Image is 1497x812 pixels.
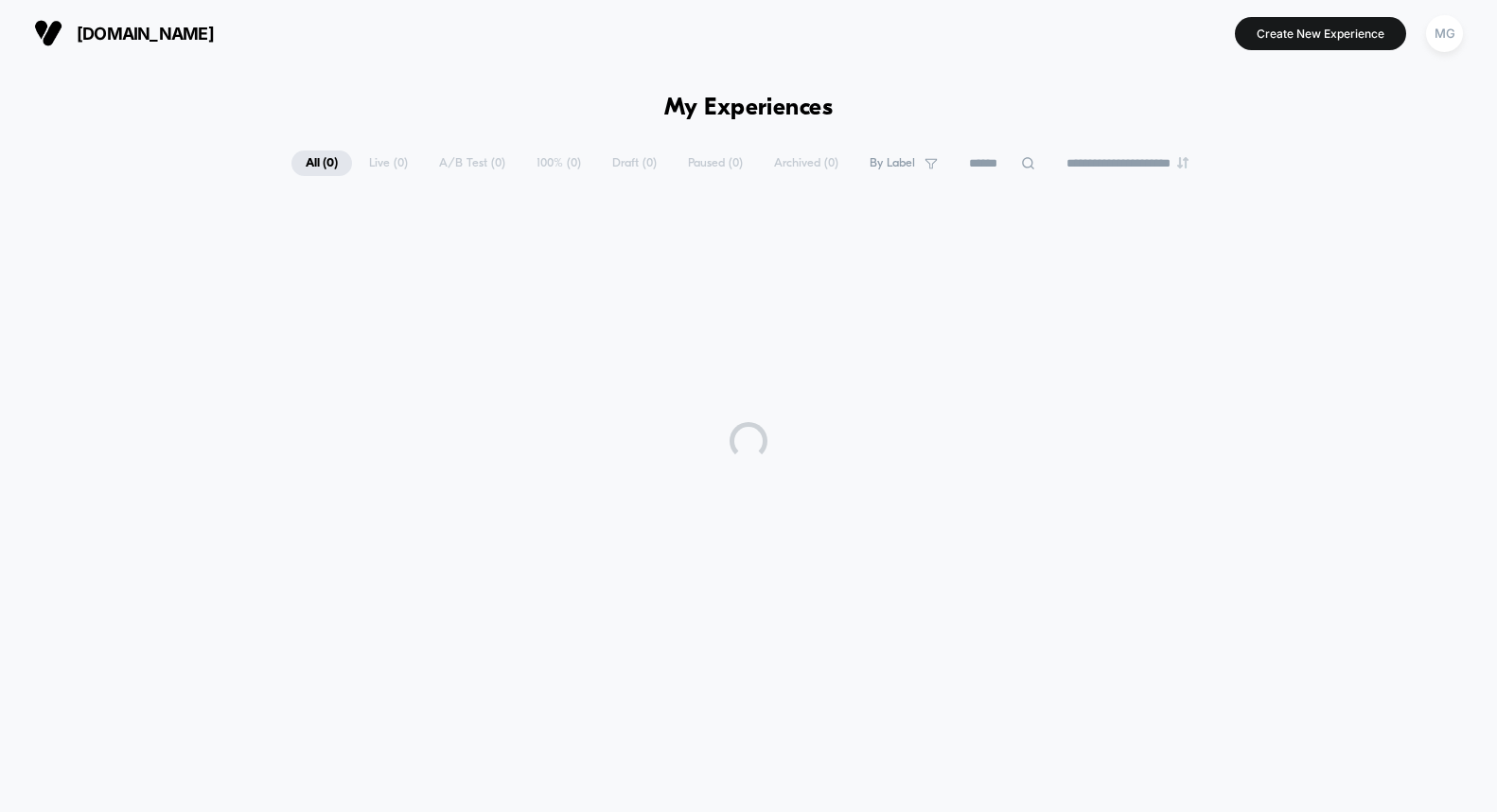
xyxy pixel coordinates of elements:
img: Visually logo [34,19,62,47]
span: By Label [870,156,915,170]
h1: My Experiences [664,95,834,122]
span: All ( 0 ) [291,150,352,176]
span: [DOMAIN_NAME] [77,24,214,44]
button: MG [1420,14,1469,53]
button: [DOMAIN_NAME] [28,18,220,48]
button: Create New Experience [1235,17,1406,50]
img: end [1177,157,1189,168]
div: MG [1426,15,1463,52]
